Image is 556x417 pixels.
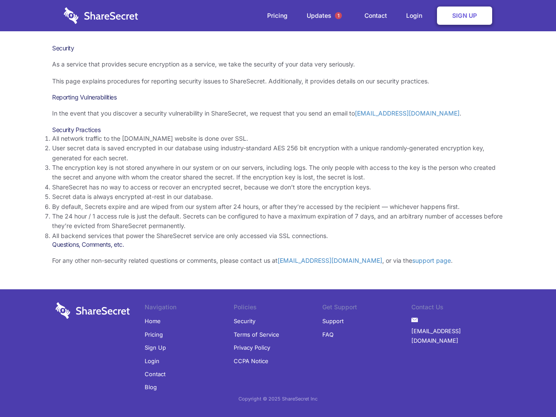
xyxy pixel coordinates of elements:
[52,44,504,52] h1: Security
[52,143,504,163] li: User secret data is saved encrypted in our database using industry-standard AES 256 bit encryptio...
[145,302,234,314] li: Navigation
[145,314,161,328] a: Home
[52,163,504,182] li: The encryption key is not stored anywhere in our system or on our servers, including logs. The on...
[52,93,504,101] h3: Reporting Vulnerabilities
[234,354,268,367] a: CCPA Notice
[145,354,159,367] a: Login
[322,302,411,314] li: Get Support
[355,109,460,117] a: [EMAIL_ADDRESS][DOMAIN_NAME]
[411,324,500,347] a: [EMAIL_ADDRESS][DOMAIN_NAME]
[145,381,157,394] a: Blog
[335,12,342,19] span: 1
[52,231,504,241] li: All backend services that power the ShareSecret service are only accessed via SSL connections.
[56,302,130,319] img: logo-wordmark-white-trans-d4663122ce5f474addd5e946df7df03e33cb6a1c49d2221995e7729f52c070b2.svg
[52,212,504,231] li: The 24 hour / 1 access rule is just the default. Secrets can be configured to have a maximum expi...
[52,256,504,265] p: For any other non-security related questions or comments, please contact us at , or via the .
[234,314,255,328] a: Security
[52,109,504,118] p: In the event that you discover a security vulnerability in ShareSecret, we request that you send ...
[145,328,163,341] a: Pricing
[397,2,435,29] a: Login
[52,182,504,192] li: ShareSecret has no way to access or recover an encrypted secret, because we don’t store the encry...
[52,241,504,248] h3: Questions, Comments, etc.
[278,257,382,264] a: [EMAIL_ADDRESS][DOMAIN_NAME]
[52,60,504,69] p: As a service that provides secure encryption as a service, we take the security of your data very...
[322,314,344,328] a: Support
[356,2,396,29] a: Contact
[52,76,504,86] p: This page explains procedures for reporting security issues to ShareSecret. Additionally, it prov...
[52,192,504,202] li: Secret data is always encrypted at-rest in our database.
[234,328,279,341] a: Terms of Service
[322,328,334,341] a: FAQ
[258,2,296,29] a: Pricing
[437,7,492,25] a: Sign Up
[145,367,165,381] a: Contact
[52,134,504,143] li: All network traffic to the [DOMAIN_NAME] website is done over SSL.
[411,302,500,314] li: Contact Us
[145,341,166,354] a: Sign Up
[64,7,138,24] img: logo-wordmark-white-trans-d4663122ce5f474addd5e946df7df03e33cb6a1c49d2221995e7729f52c070b2.svg
[52,126,504,134] h3: Security Practices
[52,202,504,212] li: By default, Secrets expire and are wiped from our system after 24 hours, or after they’re accesse...
[412,257,451,264] a: support page
[234,341,270,354] a: Privacy Policy
[234,302,323,314] li: Policies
